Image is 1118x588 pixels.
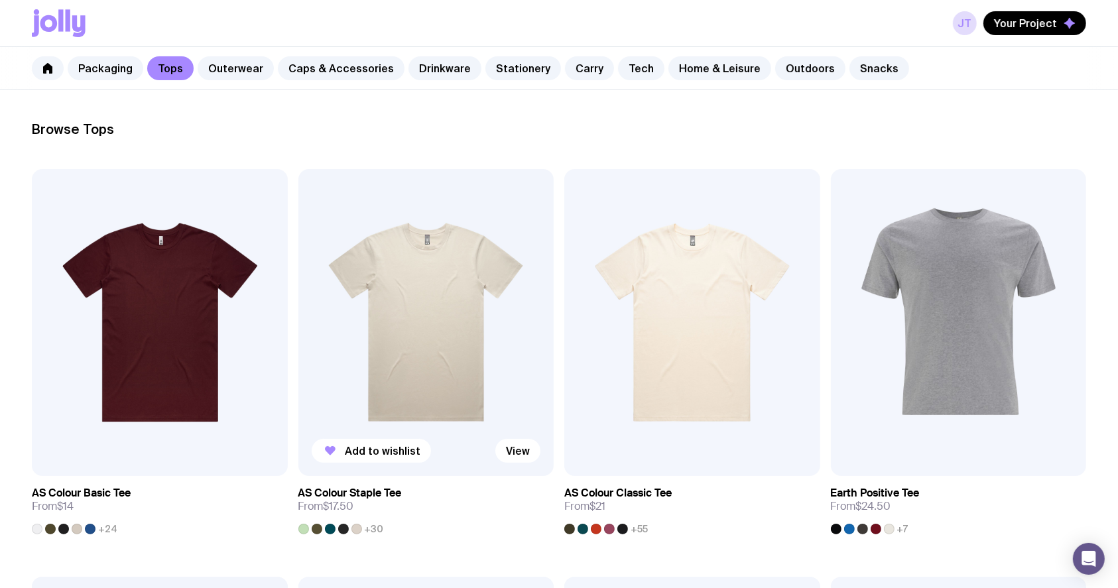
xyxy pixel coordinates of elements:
[32,121,1086,137] h2: Browse Tops
[408,56,481,80] a: Drinkware
[324,499,354,513] span: $17.50
[298,476,554,534] a: AS Colour Staple TeeFrom$17.50+30
[1073,543,1105,575] div: Open Intercom Messenger
[278,56,404,80] a: Caps & Accessories
[856,499,891,513] span: $24.50
[897,524,908,534] span: +7
[565,56,614,80] a: Carry
[564,500,605,513] span: From
[775,56,845,80] a: Outdoors
[485,56,561,80] a: Stationery
[147,56,194,80] a: Tops
[849,56,909,80] a: Snacks
[345,444,420,457] span: Add to wishlist
[994,17,1057,30] span: Your Project
[495,439,540,463] a: View
[590,499,605,513] span: $21
[68,56,143,80] a: Packaging
[198,56,274,80] a: Outerwear
[983,11,1086,35] button: Your Project
[57,499,74,513] span: $14
[564,476,820,534] a: AS Colour Classic TeeFrom$21+55
[564,487,672,500] h3: AS Colour Classic Tee
[98,524,117,534] span: +24
[618,56,664,80] a: Tech
[298,487,402,500] h3: AS Colour Staple Tee
[32,487,131,500] h3: AS Colour Basic Tee
[668,56,771,80] a: Home & Leisure
[953,11,977,35] a: JT
[32,500,74,513] span: From
[831,500,891,513] span: From
[365,524,384,534] span: +30
[631,524,648,534] span: +55
[831,476,1087,534] a: Earth Positive TeeFrom$24.50+7
[298,500,354,513] span: From
[312,439,431,463] button: Add to wishlist
[32,476,288,534] a: AS Colour Basic TeeFrom$14+24
[831,487,920,500] h3: Earth Positive Tee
